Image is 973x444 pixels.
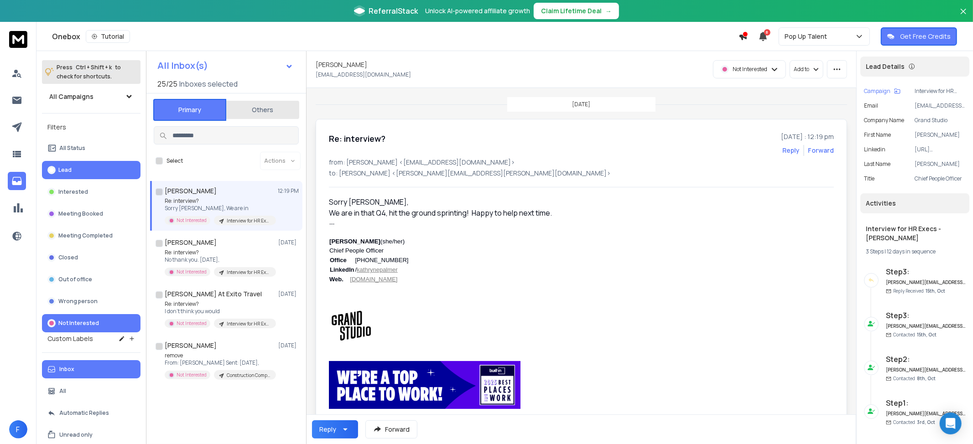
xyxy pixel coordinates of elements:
p: [DATE] [572,101,591,108]
button: All [42,382,140,400]
h3: Inboxes selected [179,78,238,89]
p: Title [864,175,874,182]
span: 8 [764,29,770,36]
p: 12:19 PM [278,187,299,195]
h1: [PERSON_NAME] [316,60,367,69]
p: Meeting Booked [58,210,103,217]
button: Meeting Booked [42,205,140,223]
span: 12 days in sequence [887,248,936,255]
p: Reply Received [893,288,945,294]
h6: Step 1 : [886,398,966,408]
button: Campaign [864,88,900,95]
p: [DATE] [278,342,299,349]
p: [DATE] [278,239,299,246]
p: remove [165,352,274,359]
p: Re: interview? [165,249,274,256]
b: [PERSON_NAME] [329,238,380,245]
div: Activities [860,193,969,213]
span: 25 / 25 [157,78,177,89]
a: kathrynepalmer [357,266,398,273]
p: Not Interested [58,320,99,327]
button: Closed [42,248,140,267]
p: from: [PERSON_NAME] <[EMAIL_ADDRESS][DOMAIN_NAME]> [329,158,834,167]
p: All [59,387,66,395]
p: linkedin [864,146,885,153]
p: Re: interview? [165,197,274,205]
div: | [866,248,964,255]
span: 8th, Oct [917,375,936,382]
div: Open Intercom Messenger [940,413,962,434]
label: Select [167,157,183,165]
p: All Status [59,145,85,152]
h1: [PERSON_NAME] At Exito Travel [165,289,262,299]
h1: [PERSON_NAME] [165,186,217,196]
button: Wrong person [42,292,140,310]
p: Construction Companies: Direct [227,372,271,379]
b: LinkedIn [330,266,354,273]
button: F [9,420,27,439]
p: Wrong person [58,298,98,305]
p: Not Interested [733,66,767,73]
span: 3 Steps [866,248,884,255]
button: All Campaigns [42,88,140,106]
h1: Interview for HR Execs - [PERSON_NAME] [866,224,964,243]
span: 3rd, Oct [917,419,935,425]
p: Grand Studio [915,117,966,124]
img: AIorK4yJFYvIqmysOjsW8j_FkISjWS2jTOT7pL9bPHHZku_NqMSOD3c1KTUAkJ6Th_eafNsTR50ah0s [329,309,373,343]
span: → [605,6,612,15]
p: I don’t think you would [165,308,274,315]
p: [PERSON_NAME] [915,131,966,139]
h6: [PERSON_NAME][EMAIL_ADDRESS][PERSON_NAME][DOMAIN_NAME] [886,279,966,286]
h6: [PERSON_NAME][EMAIL_ADDRESS][PERSON_NAME][DOMAIN_NAME] [886,410,966,417]
p: [PERSON_NAME] [915,160,966,168]
p: [EMAIL_ADDRESS][DOMAIN_NAME] [915,102,966,109]
div: We are in that Q4, hit the ground sprinting! Happy to help next time. [329,207,595,218]
td: [PHONE_NUMBER] [354,255,409,265]
p: [EMAIL_ADDRESS][DOMAIN_NAME] [316,71,411,78]
button: Lead [42,161,140,179]
p: Interview for HR Execs - [PERSON_NAME] [227,217,271,224]
h1: All Inbox(s) [157,61,208,70]
p: Not Interested [177,217,207,224]
p: Inbox [59,366,74,373]
p: Interview for HR Execs - [PERSON_NAME] [227,320,271,327]
button: Unread only [42,426,140,444]
button: Primary [153,99,226,121]
p: [URL][DOMAIN_NAME] [915,146,966,153]
p: [DATE] : 12:19 pm [781,132,834,141]
button: Claim Lifetime Deal→ [534,3,619,19]
h1: [PERSON_NAME] [165,238,217,247]
p: Lead Details [866,62,905,71]
p: No thank you. [DATE], [165,256,274,263]
p: Interview for HR Execs - [PERSON_NAME] [227,269,271,276]
h6: [PERSON_NAME][EMAIL_ADDRESS][PERSON_NAME][DOMAIN_NAME] [886,323,966,330]
p: Not Interested [177,320,207,327]
h1: [PERSON_NAME] [165,341,217,350]
button: All Inbox(s) [150,57,301,75]
h6: [PERSON_NAME][EMAIL_ADDRESS][PERSON_NAME][DOMAIN_NAME] [886,367,966,373]
p: Contacted [893,331,937,338]
p: Pop Up Talent [785,32,831,41]
h6: Step 3 : [886,310,966,321]
p: From: [PERSON_NAME] Sent: [DATE], [165,359,274,367]
p: Last Name [864,160,890,168]
p: Out of office [58,276,92,283]
p: Not Interested [177,372,207,378]
button: Reply [312,420,358,439]
p: Contacted [893,375,936,382]
span: --- [329,221,334,226]
div: Sorry [PERSON_NAME], [329,196,595,207]
div: Onebox [52,30,739,43]
span: 15th, Oct [926,288,945,294]
p: Contacted [893,419,935,426]
p: Unlock AI-powered affiliate growth [425,6,530,15]
p: Campaign [864,88,890,95]
a: [DOMAIN_NAME] [350,276,397,283]
div: Forward [808,146,834,155]
span: ReferralStack [369,5,418,16]
button: Automatic Replies [42,404,140,422]
button: Get Free Credits [881,27,957,46]
button: Reply [782,146,800,155]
